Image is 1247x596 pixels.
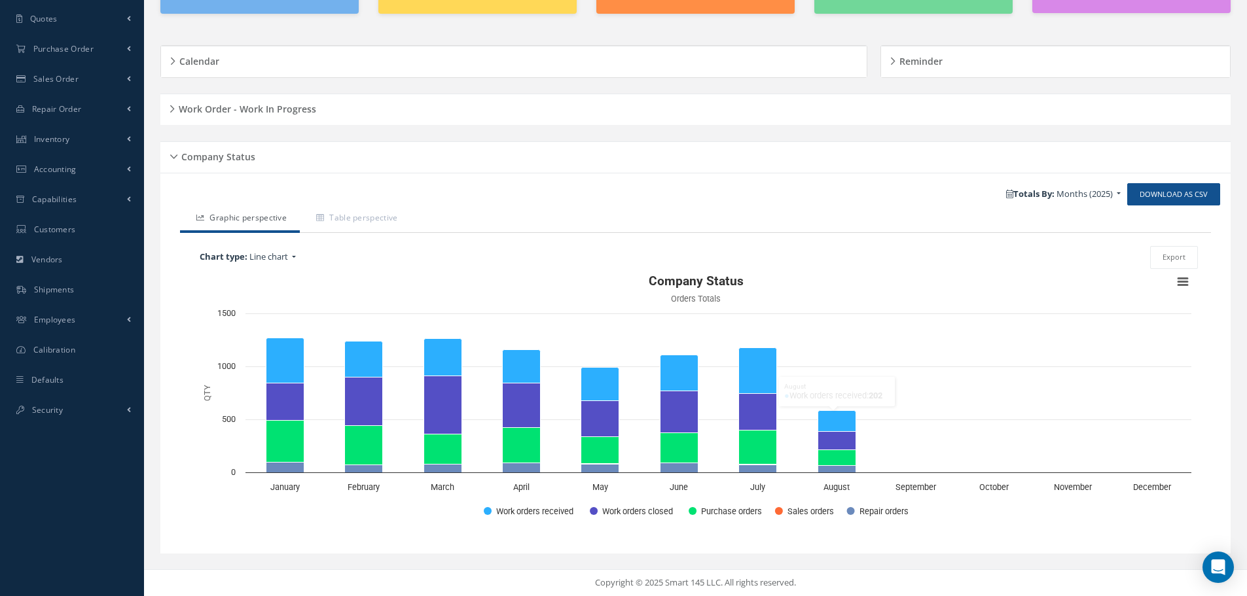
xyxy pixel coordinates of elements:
[177,147,255,163] h5: Company Status
[34,133,70,145] span: Inventory
[193,269,1198,531] svg: Interactive chart
[34,224,76,235] span: Customers
[503,383,541,427] path: April, 418. Work orders closed.
[424,338,462,376] path: March, 350. Work orders received.
[431,482,454,492] text: March
[424,464,462,472] path: March, 76. Repair orders.
[739,464,777,465] path: July, 2. Sales orders.
[1174,273,1192,291] button: View chart menu, Company Status
[270,482,300,492] text: January
[581,400,619,436] path: May, 342. Work orders closed.
[217,361,236,371] text: 1000
[266,338,304,383] path: January, 429. Work orders received.
[1057,188,1113,200] span: Months (2025)
[513,482,530,492] text: April
[660,432,698,463] path: June, 281. Purchase orders.
[649,273,744,289] text: Company Status
[31,374,63,385] span: Defaults
[193,247,515,267] a: Chart type: Line chart
[660,463,698,472] path: June, 90. Repair orders.
[1150,246,1198,269] button: Export
[818,431,856,449] path: August, 168. Work orders closed.
[847,505,909,516] button: Show Repair orders
[34,164,77,175] span: Accounting
[424,434,462,464] path: March, 286. Purchase orders.
[671,294,721,304] text: Orders Totals
[266,383,304,420] path: January, 351. Work orders closed.
[1202,552,1234,583] div: Open Intercom Messenger
[32,194,77,205] span: Capabilities
[266,462,304,472] path: January, 95. Repair orders.
[739,347,777,393] path: July, 429. Work orders received.
[30,13,58,24] span: Quotes
[266,420,1169,472] g: Purchase orders, bar series 3 of 5 with 12 bars.
[670,482,688,492] text: June
[581,367,619,400] path: May, 313. Work orders received.
[34,284,75,295] span: Shipments
[581,436,619,463] path: May, 255. Purchase orders.
[33,43,94,54] span: Purchase Order
[689,505,761,516] button: Show Purchase orders
[300,205,410,233] a: Table perspective
[592,482,608,492] text: May
[345,377,383,425] path: February, 453. Work orders closed.
[231,467,236,477] text: 0
[484,505,575,516] button: Show Work orders received
[31,254,63,265] span: Vendors
[895,482,937,492] text: September
[1000,184,1127,204] a: Totals By: Months (2025)
[739,393,777,430] path: July, 350. Work orders closed.
[200,251,247,262] b: Chart type:
[266,462,1169,472] g: Repair orders, bar series 5 of 5 with 12 bars.
[581,463,619,464] path: May, 3. Sales orders.
[895,52,943,67] h5: Reminder
[202,385,212,401] text: QTY
[818,465,856,472] path: August, 63. Repair orders.
[33,344,75,355] span: Calibration
[266,420,304,462] path: January, 395. Purchase orders.
[345,465,383,472] path: February, 73. Repair orders.
[590,505,674,516] button: Show Work orders closed
[180,205,300,233] a: Graphic perspective
[660,391,698,432] path: June, 398. Work orders closed.
[1127,183,1220,206] a: Download as CSV
[750,482,765,492] text: July
[979,482,1009,492] text: October
[1054,482,1093,492] text: November
[32,103,82,114] span: Repair Order
[503,427,541,463] path: April, 331. Purchase orders.
[660,355,698,391] path: June, 341. Work orders received.
[818,410,856,431] path: August, 202. Work orders received.
[34,314,76,325] span: Employees
[175,99,316,115] h5: Work Order - Work In Progress
[739,430,777,464] path: July, 320. Purchase orders.
[193,269,1198,531] div: Company Status. Highcharts interactive chart.
[222,414,236,424] text: 500
[345,425,383,465] path: February, 371. Purchase orders.
[503,349,541,383] path: April, 320. Work orders received.
[33,73,79,84] span: Sales Order
[217,308,236,318] text: 1500
[175,52,219,67] h5: Calendar
[823,482,850,492] text: August
[775,505,833,516] button: Show Sales orders
[424,376,462,434] path: March, 549. Work orders closed.
[503,463,541,472] path: April, 90. Repair orders.
[739,465,777,472] path: July, 74. Repair orders.
[581,464,619,472] path: May, 78. Repair orders.
[348,482,380,492] text: February
[1006,188,1055,200] b: Totals By:
[818,449,856,465] path: August, 153. Purchase orders.
[32,404,63,415] span: Security
[345,341,383,377] path: February, 339. Work orders received.
[1133,482,1172,492] text: December
[157,576,1234,589] div: Copyright © 2025 Smart 145 LLC. All rights reserved.
[249,251,288,262] span: Line chart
